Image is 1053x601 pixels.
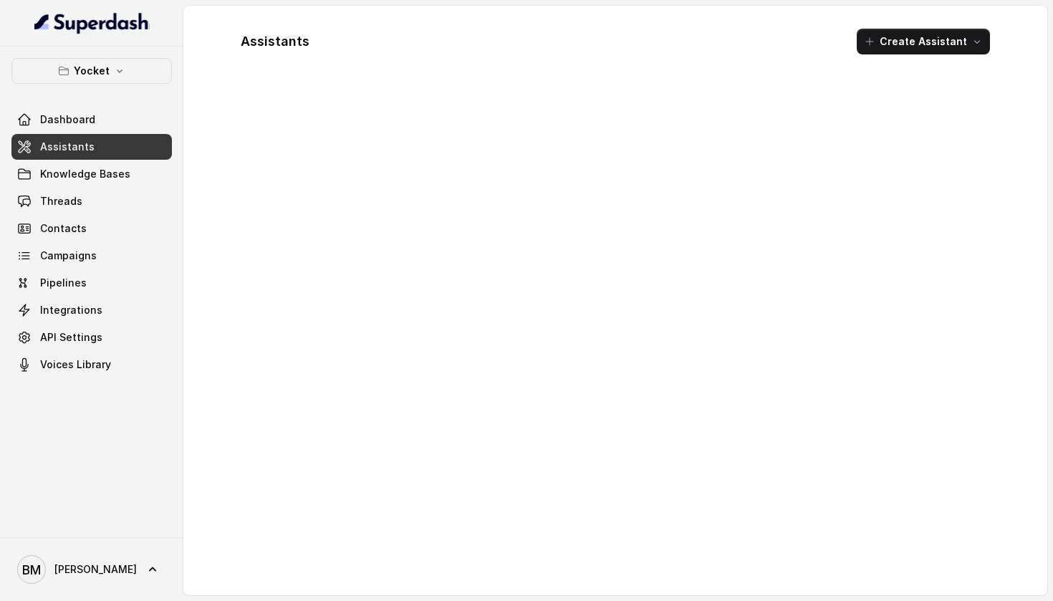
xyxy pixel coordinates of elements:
[40,330,102,345] span: API Settings
[11,161,172,187] a: Knowledge Bases
[11,216,172,241] a: Contacts
[11,188,172,214] a: Threads
[11,352,172,378] a: Voices Library
[11,549,172,590] a: [PERSON_NAME]
[11,243,172,269] a: Campaigns
[40,276,87,290] span: Pipelines
[22,562,41,577] text: BM
[11,107,172,133] a: Dashboard
[40,167,130,181] span: Knowledge Bases
[74,62,110,80] p: Yocket
[40,140,95,154] span: Assistants
[11,134,172,160] a: Assistants
[11,58,172,84] button: Yocket
[11,324,172,350] a: API Settings
[40,112,95,127] span: Dashboard
[241,30,309,53] h1: Assistants
[11,297,172,323] a: Integrations
[54,562,137,577] span: [PERSON_NAME]
[857,29,990,54] button: Create Assistant
[40,249,97,263] span: Campaigns
[40,357,111,372] span: Voices Library
[40,194,82,208] span: Threads
[34,11,150,34] img: light.svg
[40,303,102,317] span: Integrations
[11,270,172,296] a: Pipelines
[40,221,87,236] span: Contacts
